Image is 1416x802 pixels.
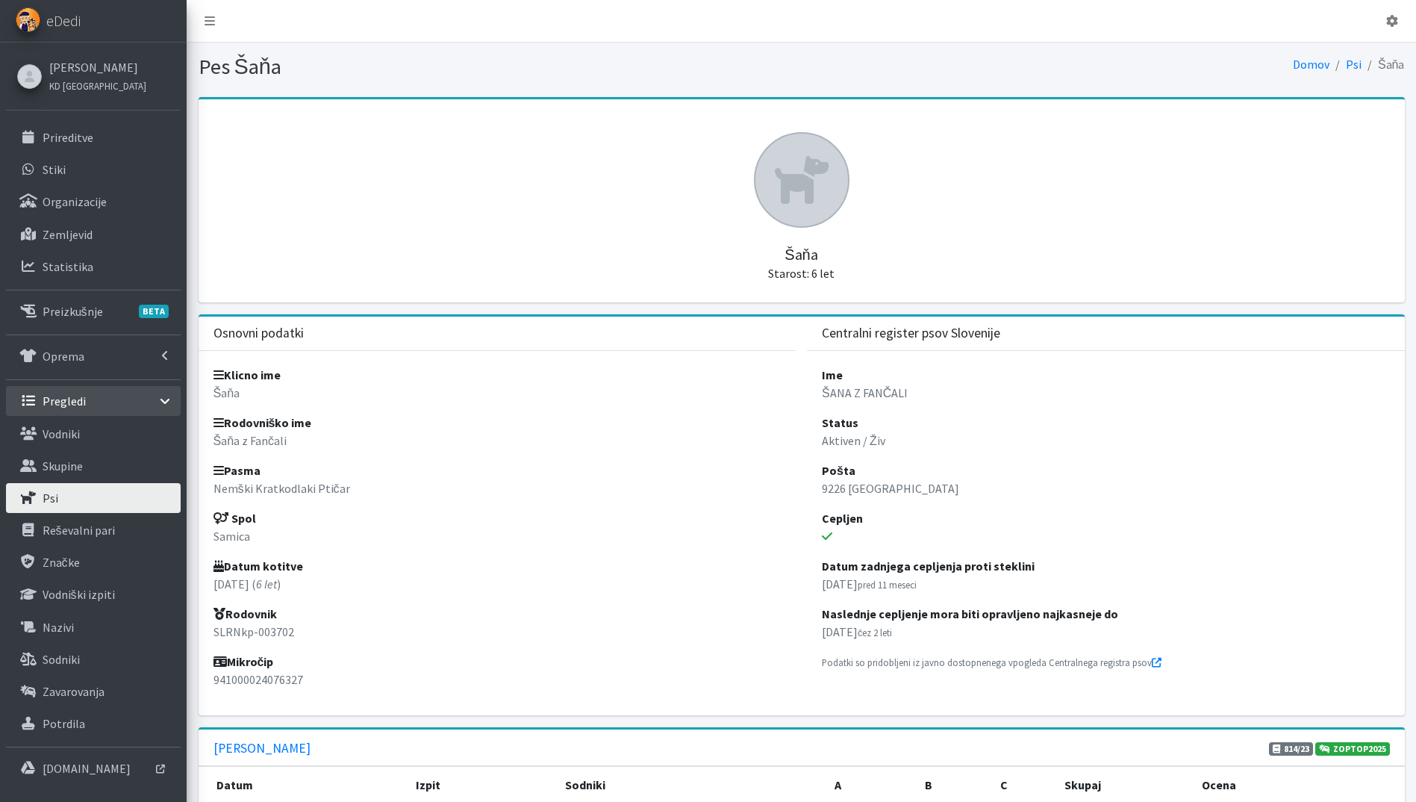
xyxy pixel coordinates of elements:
[213,623,782,641] p: SLRNkp-003702
[6,483,181,513] a: Psi
[213,432,782,450] p: Šaňa z Fančali
[6,612,181,642] a: Nazivi
[213,575,782,593] p: [DATE] ( )
[43,761,131,776] p: [DOMAIN_NAME]
[43,162,66,177] p: Stiki
[6,386,181,416] a: Pregledi
[822,326,1000,341] h3: Centralni register psov Slovenije
[213,479,782,497] p: Nemški Kratkodlaki Ptičar
[213,671,782,688] p: 941000024076327
[43,620,74,635] p: Nazivi
[6,753,181,783] a: [DOMAIN_NAME]
[822,656,1161,668] small: Podatki so pridobljeni iz javno dostopnenega vpogleda Centralnega registra psov
[6,296,181,326] a: PreizkušnjeBETA
[43,130,93,145] p: Prireditve
[213,384,782,402] p: Šaňa
[822,463,855,478] strong: Pošta
[49,80,146,92] small: KD [GEOGRAPHIC_DATA]
[822,623,1390,641] p: [DATE]
[6,122,181,152] a: Prireditve
[822,511,863,526] strong: Cepljen
[46,10,81,32] span: eDedi
[213,326,304,341] h3: Osnovni podatki
[139,305,169,318] span: BETA
[6,644,181,674] a: Sodniki
[822,559,1035,573] strong: Datum zadnjega cepljenja proti steklini
[43,458,83,473] p: Skupine
[43,716,85,731] p: Potrdila
[6,220,181,249] a: Zemljevid
[822,575,1390,593] p: [DATE]
[858,627,892,638] small: čez 2 leti
[822,479,1390,497] p: 9226 [GEOGRAPHIC_DATA]
[858,579,917,591] small: pred 11 meseci
[43,684,105,699] p: Zavarovanja
[213,654,274,669] strong: Mikročip
[1362,54,1405,75] li: Šaňa
[213,527,782,545] p: Samica
[822,432,1390,450] p: Aktiven / Živ
[43,194,107,209] p: Organizacije
[213,367,281,382] strong: Klicno ime
[6,677,181,706] a: Zavarovanja
[43,491,58,506] p: Psi
[1346,57,1362,72] a: Psi
[6,709,181,739] a: Potrdila
[1269,742,1313,756] span: 814/23
[6,187,181,217] a: Organizacije
[1293,57,1329,72] a: Domov
[43,587,115,602] p: Vodniški izpiti
[6,155,181,184] a: Stiki
[822,415,858,430] strong: Status
[49,58,146,76] a: [PERSON_NAME]
[256,576,277,591] em: 6 let
[43,652,80,667] p: Sodniki
[213,415,312,430] strong: Rodovniško ime
[213,606,277,621] strong: Rodovnik
[6,547,181,577] a: Značke
[822,384,1390,402] p: ŠANA Z FANČALI
[213,463,261,478] strong: Pasma
[43,227,93,242] p: Zemljevid
[6,419,181,449] a: Vodniki
[213,559,303,573] strong: Datum kotitve
[6,451,181,481] a: Skupine
[43,259,93,274] p: Statistika
[213,228,1390,282] h5: Šaňa
[1315,742,1390,756] a: ZOPTOP2025
[43,349,84,364] p: Oprema
[16,7,40,32] img: eDedi
[6,341,181,371] a: Oprema
[43,523,115,538] p: Reševalni pari
[6,515,181,545] a: Reševalni pari
[43,304,103,319] p: Preizkušnje
[213,740,311,756] a: [PERSON_NAME]
[6,579,181,609] a: Vodniški izpiti
[43,555,80,570] p: Značke
[43,394,86,408] p: Pregledi
[43,426,80,441] p: Vodniki
[6,252,181,282] a: Statistika
[49,76,146,94] a: KD [GEOGRAPHIC_DATA]
[768,266,835,281] small: Starost: 6 let
[199,54,796,80] h1: Pes Šaňa
[822,606,1118,621] strong: Naslednje cepljenje mora biti opravljeno najkasneje do
[213,511,256,526] strong: Spol
[822,367,843,382] strong: Ime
